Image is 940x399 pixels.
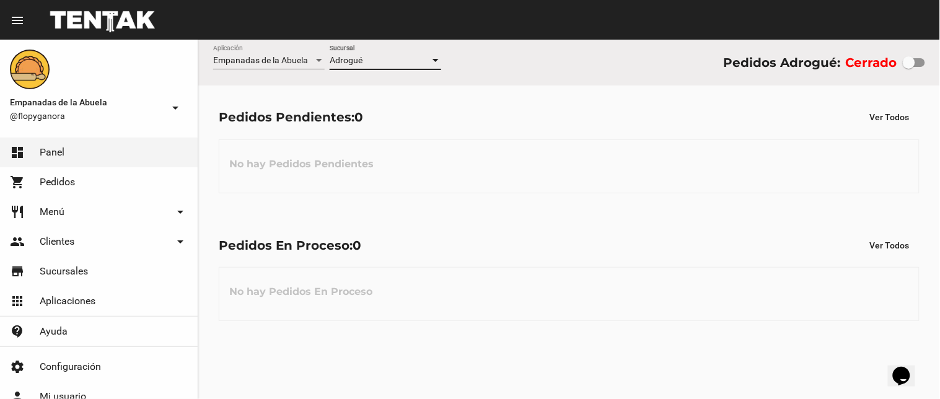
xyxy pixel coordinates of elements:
span: Adrogué [330,55,362,65]
mat-icon: settings [10,359,25,374]
mat-icon: arrow_drop_down [173,204,188,219]
div: Pedidos En Proceso: [219,235,361,255]
mat-icon: people [10,234,25,249]
h3: No hay Pedidos Pendientes [219,146,384,183]
span: Menú [40,206,64,218]
button: Ver Todos [860,234,920,256]
span: Panel [40,146,64,159]
label: Cerrado [846,53,897,72]
mat-icon: store [10,264,25,279]
span: Pedidos [40,176,75,188]
mat-icon: dashboard [10,145,25,160]
mat-icon: apps [10,294,25,309]
span: 0 [353,238,361,253]
mat-icon: restaurant [10,204,25,219]
span: Ver Todos [870,240,910,250]
div: Pedidos Adrogué: [723,53,840,72]
img: f0136945-ed32-4f7c-91e3-a375bc4bb2c5.png [10,50,50,89]
span: @flopyganora [10,110,163,122]
span: Empanadas de la Abuela [213,55,308,65]
span: Sucursales [40,265,88,278]
mat-icon: arrow_drop_down [168,100,183,115]
mat-icon: menu [10,13,25,28]
iframe: chat widget [888,349,928,387]
span: Aplicaciones [40,295,95,307]
button: Ver Todos [860,106,920,128]
span: Clientes [40,235,74,248]
mat-icon: contact_support [10,324,25,339]
div: Pedidos Pendientes: [219,107,363,127]
span: Empanadas de la Abuela [10,95,163,110]
span: 0 [354,110,363,125]
span: Ayuda [40,325,68,338]
mat-icon: shopping_cart [10,175,25,190]
span: Configuración [40,361,101,373]
h3: No hay Pedidos En Proceso [219,273,382,310]
mat-icon: arrow_drop_down [173,234,188,249]
span: Ver Todos [870,112,910,122]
